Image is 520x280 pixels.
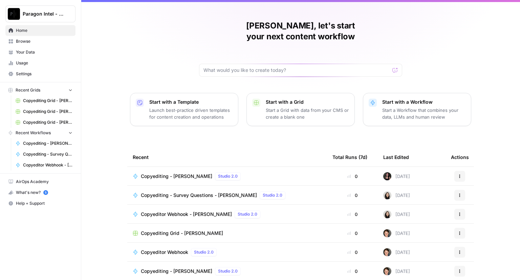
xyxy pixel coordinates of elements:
h1: [PERSON_NAME], let's start your next content workflow [199,20,402,42]
span: Studio 2.0 [218,173,238,179]
div: Total Runs (7d) [332,148,367,166]
span: Usage [16,60,72,66]
button: Help + Support [5,198,75,209]
button: What's new? 5 [5,187,75,198]
div: 0 [332,173,372,180]
a: 5 [43,190,48,195]
span: Copyediting Grid - [PERSON_NAME] [23,119,72,125]
span: Settings [16,71,72,77]
div: [DATE] [383,229,410,237]
span: Studio 2.0 [263,192,282,198]
text: 5 [45,191,46,194]
span: Copyeditor Webhook - [PERSON_NAME] [23,162,72,168]
img: t5ef5oef8zpw1w4g2xghobes91mw [383,210,391,218]
span: Recent Workflows [16,130,51,136]
span: Studio 2.0 [238,211,257,217]
span: Copyediting - [PERSON_NAME] [23,140,72,146]
a: Copyediting Grid - [PERSON_NAME] [133,230,322,237]
p: Start a Grid with data from your CMS or create a blank one [266,107,349,120]
a: AirOps Academy [5,176,75,187]
p: Start with a Template [149,99,233,105]
a: Home [5,25,75,36]
span: Copyeditor Webhook - [PERSON_NAME] [141,211,232,218]
a: Copyediting - [PERSON_NAME]Studio 2.0 [133,172,322,180]
div: 0 [332,192,372,199]
a: Browse [5,36,75,47]
span: Your Data [16,49,72,55]
div: 0 [332,211,372,218]
input: What would you like to create today? [203,67,390,74]
div: 0 [332,268,372,275]
div: [DATE] [383,172,410,180]
div: [DATE] [383,248,410,256]
button: Workspace: Paragon Intel - Copyediting [5,5,75,22]
span: Studio 2.0 [194,249,214,255]
span: Help + Support [16,200,72,206]
a: Copyeditor Webhook - [PERSON_NAME]Studio 2.0 [133,210,322,218]
button: Start with a WorkflowStart a Workflow that combines your data, LLMs and human review [363,93,471,126]
img: qw00ik6ez51o8uf7vgx83yxyzow9 [383,267,391,275]
button: Recent Workflows [5,128,75,138]
a: Your Data [5,47,75,58]
span: AirOps Academy [16,179,72,185]
p: Start with a Workflow [382,99,465,105]
a: Copyediting - Survey Questions - [PERSON_NAME]Studio 2.0 [133,191,322,199]
button: Start with a GridStart a Grid with data from your CMS or create a blank one [246,93,355,126]
div: [DATE] [383,267,410,275]
p: Start a Workflow that combines your data, LLMs and human review [382,107,465,120]
img: qw00ik6ez51o8uf7vgx83yxyzow9 [383,229,391,237]
button: Recent Grids [5,85,75,95]
img: t5ef5oef8zpw1w4g2xghobes91mw [383,191,391,199]
a: Copyediting Grid - [PERSON_NAME] [13,117,75,128]
div: 0 [332,230,372,237]
span: Browse [16,38,72,44]
span: Copyediting - [PERSON_NAME] [141,173,212,180]
div: 0 [332,249,372,256]
span: Paragon Intel - Copyediting [23,11,64,17]
p: Start with a Grid [266,99,349,105]
a: Copyeditor WebhookStudio 2.0 [133,248,322,256]
a: Copyediting Grid - [PERSON_NAME] [13,106,75,117]
span: Copyediting - [PERSON_NAME] [141,268,212,275]
span: Studio 2.0 [218,268,238,274]
p: Launch best-practice driven templates for content creation and operations [149,107,233,120]
span: Copyediting - Survey Questions - [PERSON_NAME] [141,192,257,199]
span: Recent Grids [16,87,40,93]
img: 5nlru5lqams5xbrbfyykk2kep4hl [383,172,391,180]
img: qw00ik6ez51o8uf7vgx83yxyzow9 [383,248,391,256]
div: [DATE] [383,191,410,199]
span: Copyediting Grid - [PERSON_NAME] [141,230,223,237]
img: Paragon Intel - Copyediting Logo [8,8,20,20]
a: Copyediting - [PERSON_NAME] [13,138,75,149]
span: Copyediting Grid - [PERSON_NAME] [23,98,72,104]
a: Copyediting - [PERSON_NAME]Studio 2.0 [133,267,322,275]
span: Copyediting - Survey Questions - [PERSON_NAME] [23,151,72,157]
div: Last Edited [383,148,409,166]
div: [DATE] [383,210,410,218]
span: Home [16,27,72,34]
span: Copyediting Grid - [PERSON_NAME] [23,108,72,115]
a: Copyeditor Webhook - [PERSON_NAME] [13,160,75,171]
div: Recent [133,148,322,166]
div: What's new? [6,187,75,198]
a: Copyediting - Survey Questions - [PERSON_NAME] [13,149,75,160]
button: Start with a TemplateLaunch best-practice driven templates for content creation and operations [130,93,238,126]
a: Usage [5,58,75,68]
a: Settings [5,68,75,79]
span: Copyeditor Webhook [141,249,188,256]
div: Actions [451,148,469,166]
a: Copyediting Grid - [PERSON_NAME] [13,95,75,106]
